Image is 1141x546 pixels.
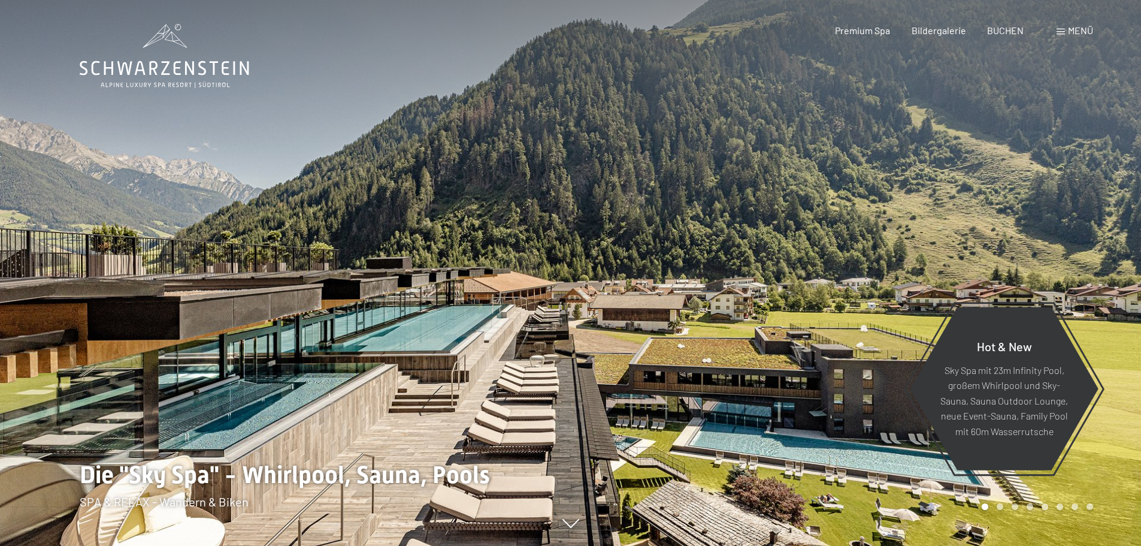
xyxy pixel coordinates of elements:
div: Carousel Page 8 [1086,503,1093,510]
div: Carousel Page 6 [1057,503,1063,510]
div: Carousel Page 1 (Current Slide) [982,503,988,510]
div: Carousel Page 3 [1012,503,1018,510]
span: Hot & New [977,339,1032,353]
a: Hot & New Sky Spa mit 23m Infinity Pool, großem Whirlpool und Sky-Sauna, Sauna Outdoor Lounge, ne... [909,306,1099,471]
div: Carousel Page 5 [1042,503,1048,510]
div: Carousel Page 4 [1027,503,1033,510]
a: BUCHEN [987,25,1024,36]
div: Carousel Page 7 [1072,503,1078,510]
p: Sky Spa mit 23m Infinity Pool, großem Whirlpool und Sky-Sauna, Sauna Outdoor Lounge, neue Event-S... [939,362,1069,439]
div: Carousel Page 2 [997,503,1003,510]
div: Carousel Pagination [977,503,1093,510]
a: Bildergalerie [912,25,966,36]
a: Premium Spa [835,25,890,36]
span: Menü [1068,25,1093,36]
